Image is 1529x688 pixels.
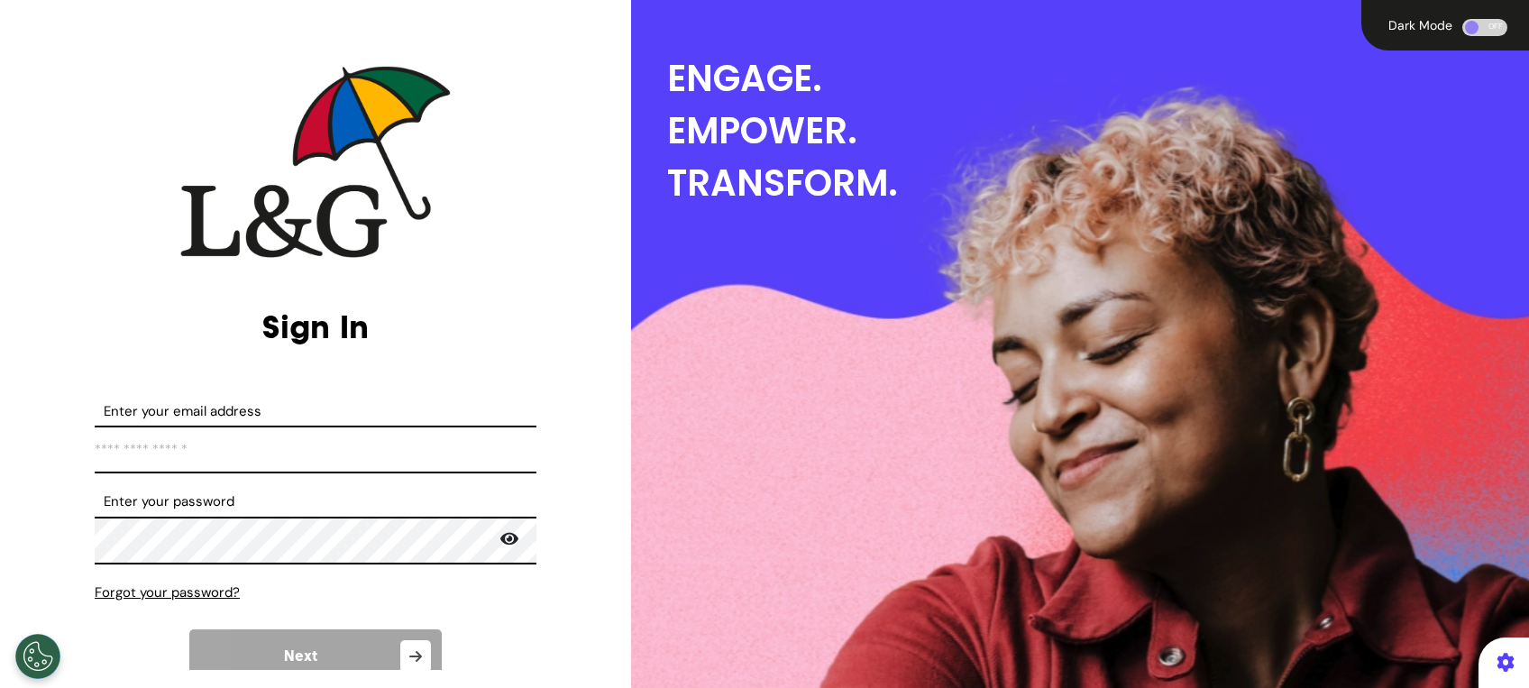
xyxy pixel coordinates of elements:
span: Forgot your password? [95,583,240,601]
img: company logo [180,66,451,258]
div: ENGAGE. [667,52,1529,105]
div: OFF [1462,19,1507,36]
button: Next [189,629,442,683]
label: Enter your password [95,491,536,512]
button: Open Preferences [15,634,60,679]
label: Enter your email address [95,401,536,422]
div: Dark Mode [1383,19,1458,32]
h2: Sign In [95,307,536,346]
div: EMPOWER. [667,105,1529,157]
span: Next [284,649,317,664]
div: TRANSFORM. [667,157,1529,209]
